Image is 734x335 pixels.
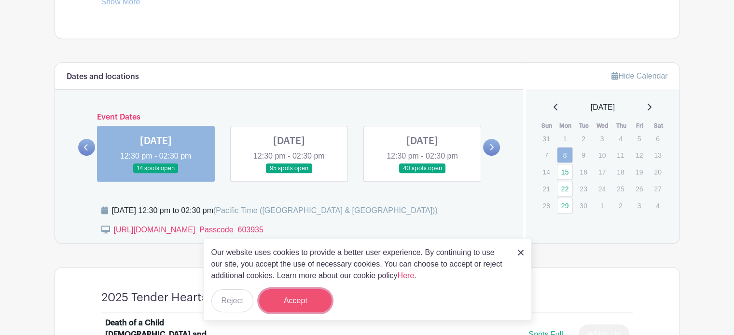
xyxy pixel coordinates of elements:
[575,121,594,131] th: Tue
[612,121,631,131] th: Thu
[213,206,438,214] span: (Pacific Time ([GEOGRAPHIC_DATA] & [GEOGRAPHIC_DATA]))
[575,198,591,213] p: 30
[594,181,610,196] p: 24
[594,147,610,162] p: 10
[612,198,628,213] p: 2
[612,147,628,162] p: 11
[631,198,647,213] p: 3
[650,181,665,196] p: 27
[557,131,573,146] p: 1
[594,164,610,179] p: 17
[649,121,668,131] th: Sat
[594,121,612,131] th: Wed
[538,121,556,131] th: Sun
[650,164,665,179] p: 20
[112,205,438,216] div: [DATE] 12:30 pm to 02:30 pm
[398,271,415,280] a: Here
[101,291,325,305] h4: 2025 Tender Hearts Specific Loss Groups
[259,289,332,312] button: Accept
[594,198,610,213] p: 1
[631,121,650,131] th: Fri
[612,131,628,146] p: 4
[95,113,484,122] h6: Event Dates
[538,181,554,196] p: 21
[67,72,139,81] h6: Dates and locations
[557,198,573,214] a: 29
[575,181,591,196] p: 23
[650,198,665,213] p: 4
[594,131,610,146] p: 3
[612,181,628,196] p: 25
[575,131,591,146] p: 2
[612,164,628,179] p: 18
[538,164,554,179] p: 14
[557,181,573,197] a: 22
[650,131,665,146] p: 6
[557,164,573,180] a: 15
[114,226,263,234] a: [URL][DOMAIN_NAME] Passcode 603935
[211,247,508,281] p: Our website uses cookies to provide a better user experience. By continuing to use our site, you ...
[538,198,554,213] p: 28
[575,147,591,162] p: 9
[631,131,647,146] p: 5
[631,147,647,162] p: 12
[211,289,253,312] button: Reject
[591,102,615,113] span: [DATE]
[611,72,667,80] a: Hide Calendar
[557,147,573,163] a: 8
[575,164,591,179] p: 16
[631,164,647,179] p: 19
[538,131,554,146] p: 31
[631,181,647,196] p: 26
[518,250,524,255] img: close_button-5f87c8562297e5c2d7936805f587ecaba9071eb48480494691a3f1689db116b3.svg
[650,147,665,162] p: 13
[556,121,575,131] th: Mon
[538,147,554,162] p: 7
